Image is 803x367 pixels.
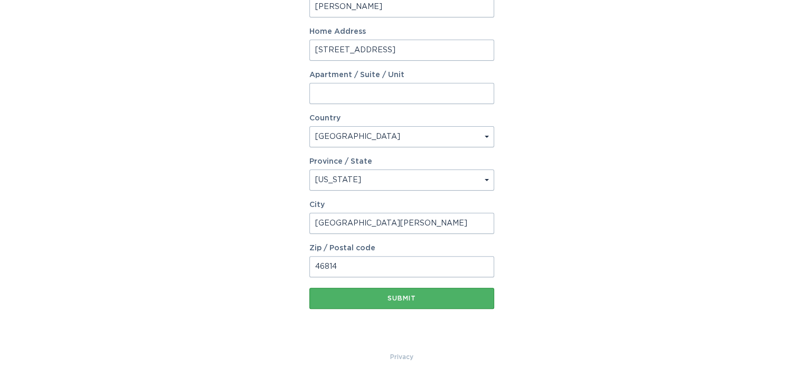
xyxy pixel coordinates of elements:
label: Province / State [309,158,372,165]
label: Home Address [309,28,494,35]
label: Apartment / Suite / Unit [309,71,494,79]
div: Submit [315,295,489,302]
button: Submit [309,288,494,309]
label: Country [309,115,341,122]
label: City [309,201,494,209]
a: Privacy Policy & Terms of Use [390,351,413,363]
label: Zip / Postal code [309,244,494,252]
